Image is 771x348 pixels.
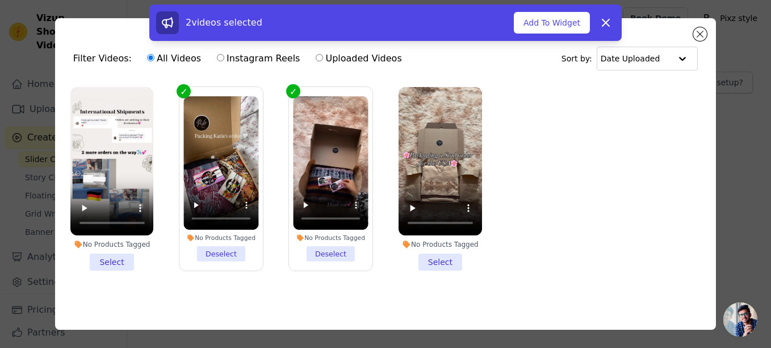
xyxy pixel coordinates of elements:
label: Instagram Reels [216,51,300,66]
button: Add To Widget [514,12,590,34]
div: Sort by: [562,47,698,71]
label: All Videos [146,51,202,66]
div: Chat abierto [723,303,757,337]
div: No Products Tagged [70,240,154,249]
div: No Products Tagged [399,240,482,249]
span: 2 videos selected [186,17,262,28]
label: Uploaded Videos [315,51,402,66]
div: No Products Tagged [184,234,259,242]
div: No Products Tagged [294,234,368,242]
div: Filter Videos: [73,45,408,72]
